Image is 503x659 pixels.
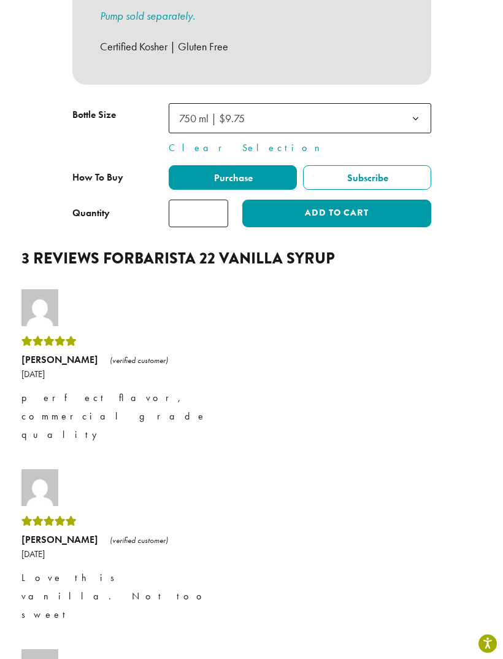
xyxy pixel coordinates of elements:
[169,141,431,155] a: Clear Selection
[21,249,482,268] h2: 3 reviews for
[179,111,245,125] span: 750 ml | $9.75
[21,332,230,351] div: Rated 5 out of 5
[21,512,230,531] div: Rated 5 out of 5
[21,353,98,366] strong: [PERSON_NAME]
[242,200,431,227] button: Add to cart
[110,355,168,365] em: (verified customer)
[110,535,168,545] em: (verified customer)
[174,106,257,130] span: 750 ml | $9.75
[21,533,98,546] strong: [PERSON_NAME]
[21,549,230,559] time: [DATE]
[21,569,230,624] p: Love this vanilla. Not too sweet
[100,9,195,23] a: Pump sold separately.
[72,106,169,124] label: Bottle Size
[169,200,229,227] input: Product quantity
[345,171,388,184] span: Subscribe
[72,171,123,184] span: How To Buy
[169,103,431,133] span: 750 ml | $9.75
[21,369,230,379] time: [DATE]
[100,36,404,57] p: Certified Kosher | Gluten Free
[21,389,230,444] p: perfect flavor, commercial grade quality
[134,247,335,270] span: Barista 22 Vanilla Syrup
[72,206,110,220] div: Quantity
[212,171,253,184] span: Purchase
